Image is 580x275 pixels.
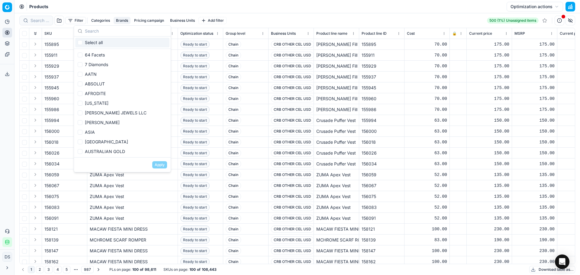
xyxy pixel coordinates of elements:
div: ZUMA Apex Vest [316,172,356,178]
div: MCHROME SCARF ROMPER [90,237,175,243]
span: Ready to start [180,139,210,146]
div: [PERSON_NAME] Fill Zip [316,85,356,91]
button: 2 [36,266,43,273]
div: ZUMA Apex Vest [90,172,175,178]
button: 5 [63,266,70,273]
div: 52.00 [407,193,447,200]
div: [PERSON_NAME] Fill Zip [316,63,356,69]
div: 230.00 [514,226,555,232]
div: 150.00 [469,128,509,134]
div: 155945 [362,85,402,91]
div: 135.00 [514,204,555,210]
div: 63.00 [407,161,447,167]
span: 156083 [44,204,60,210]
span: Chain [226,139,241,146]
button: Expand [32,138,39,145]
div: ZUMA Apex Vest [90,193,175,200]
div: 175.00 [469,63,509,69]
span: CRB OTHER CEL USD [271,128,314,135]
div: 156034 [362,161,402,167]
div: 230.00 [469,226,509,232]
button: DS [2,252,12,262]
span: CRB OTHER CEL USD [271,225,314,233]
button: Expand [32,182,39,189]
span: CRB OTHER CEL USD [271,182,314,189]
span: 156091 [44,215,59,221]
div: 150.00 [469,150,509,156]
div: 156067 [362,183,402,189]
span: Unassigned items [506,18,536,23]
span: Ready to start [180,247,210,254]
button: 4 [54,266,62,273]
span: Ready to start [180,258,210,265]
div: 150.00 [469,117,509,123]
div: 70.00 [407,96,447,102]
button: Categories [89,17,112,24]
div: 230.00 [514,248,555,254]
span: Ready to start [180,128,210,135]
span: Group level [226,31,245,36]
div: 63.00 [407,128,447,134]
div: [US_STATE] [75,98,169,108]
span: 158139 [44,237,59,243]
button: Expand [32,73,39,80]
div: 52.00 [407,215,447,221]
div: 175.00 [514,85,555,91]
span: Select all [85,40,103,46]
span: CRB OTHER CEL USD [271,149,314,157]
span: CRB OTHER CEL USD [271,171,314,178]
span: MSRP [514,31,525,36]
button: Apply [152,161,167,168]
button: 3 [45,266,53,273]
div: MCHROME SCARF ROMPER [316,237,356,243]
span: 🔒 [452,31,457,36]
span: CRB OTHER CEL USD [271,236,314,244]
span: Business Units [271,31,296,36]
span: Chain [226,160,241,168]
span: 156067 [44,183,59,189]
button: Filter [65,17,86,24]
button: Expand all [32,30,39,37]
a: 500 (1%)Unassigned items [487,18,539,24]
span: 156034 [44,161,60,167]
button: Expand [32,95,39,102]
button: Expand [32,84,39,91]
span: Cost [407,31,415,36]
span: 156000 [44,128,60,134]
div: Crusade Puffer Vest [316,128,356,134]
button: Expand [32,117,39,124]
div: Open Intercom Messenger [555,254,569,269]
div: AUSTRALIAN GOLD [75,147,169,156]
span: 156018 [44,139,59,145]
div: [PERSON_NAME] [75,118,169,127]
span: Chain [226,204,241,211]
div: 155937 [362,74,402,80]
div: 156018 [362,139,402,145]
span: Ready to start [180,149,210,157]
span: CRB OTHER CEL USD [271,106,314,113]
div: 63.00 [407,139,447,145]
div: 158139 [362,237,402,243]
button: 987 [81,266,94,273]
button: Expand [32,193,39,200]
div: 158147 [362,248,402,254]
div: [GEOGRAPHIC_DATA] [75,137,169,147]
div: Crusade Puffer Vest [316,117,356,123]
span: Chain [226,41,241,48]
span: CRB OTHER CEL USD [271,247,314,254]
div: Suggestions [74,37,171,157]
span: Chain [226,52,241,59]
div: 70.00 [407,52,447,58]
div: 135.00 [469,215,509,221]
div: 100.00 [407,259,447,265]
div: 175.00 [469,96,509,102]
div: 230.00 [514,259,555,265]
strong: of [140,267,143,272]
div: ZUMA Apex Vest [90,204,175,210]
span: Ready to start [180,215,210,222]
div: 64 Facets [75,50,169,60]
div: MACAW FIESTA MINI DRESS [316,226,356,232]
strong: 100 [189,267,196,272]
div: 135.00 [514,215,555,221]
div: 175.00 [469,41,509,47]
